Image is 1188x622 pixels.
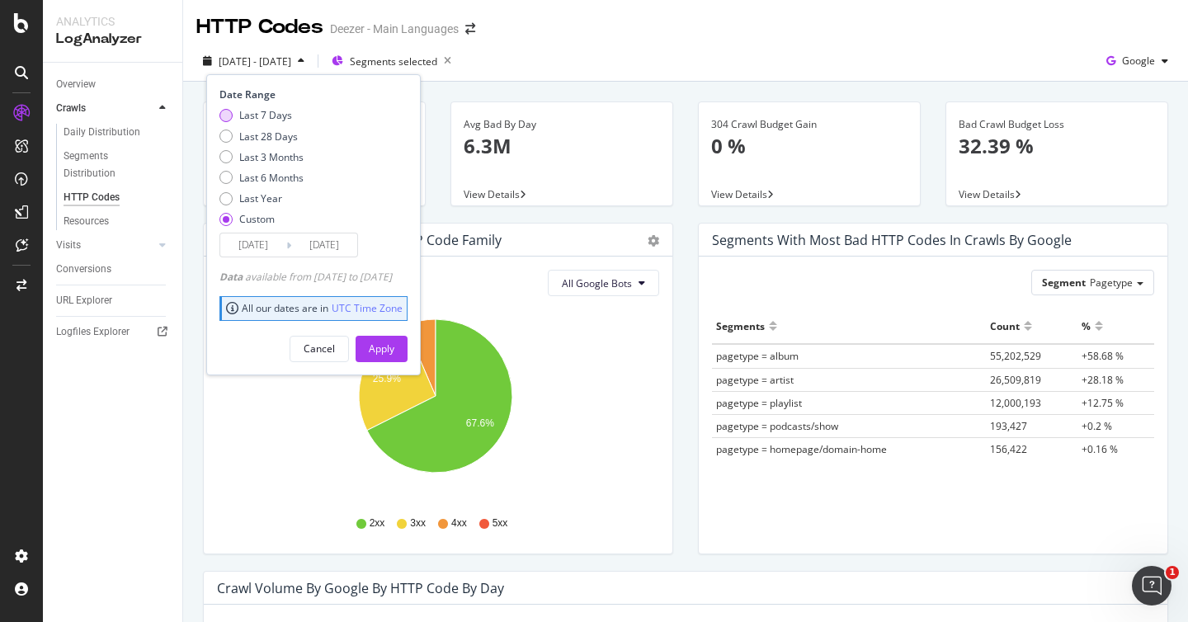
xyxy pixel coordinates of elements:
[1082,313,1091,339] div: %
[464,132,660,160] p: 6.3M
[712,232,1072,248] div: Segments with most bad HTTP codes in Crawls by google
[56,323,130,341] div: Logfiles Explorer
[239,171,304,185] div: Last 6 Months
[716,396,802,410] span: pagetype = playlist
[548,270,659,296] button: All Google Bots
[1090,276,1133,290] span: Pagetype
[219,54,291,68] span: [DATE] - [DATE]
[711,132,907,160] p: 0 %
[1082,373,1124,387] span: +28.18 %
[959,132,1155,160] p: 32.39 %
[56,76,96,93] div: Overview
[56,100,86,117] div: Crawls
[959,117,1155,132] div: Bad Crawl Budget Loss
[219,171,304,185] div: Last 6 Months
[493,516,508,530] span: 5xx
[64,124,171,141] a: Daily Distribution
[219,108,304,122] div: Last 7 Days
[219,191,304,205] div: Last Year
[64,213,171,230] a: Resources
[1082,442,1118,456] span: +0.16 %
[219,87,403,101] div: Date Range
[373,373,401,384] text: 25.9%
[1082,419,1112,433] span: +0.2 %
[217,580,504,596] div: Crawl Volume by google by HTTP Code by Day
[239,108,292,122] div: Last 7 Days
[990,396,1041,410] span: 12,000,193
[56,237,81,254] div: Visits
[64,213,109,230] div: Resources
[219,270,245,284] span: Data
[239,150,304,164] div: Last 3 Months
[1122,54,1155,68] span: Google
[648,235,659,247] div: gear
[56,237,154,254] a: Visits
[716,313,765,339] div: Segments
[562,276,632,290] span: All Google Bots
[291,233,357,257] input: End Date
[716,349,799,363] span: pagetype = album
[990,313,1020,339] div: Count
[716,442,887,456] span: pagetype = homepage/domain-home
[220,233,286,257] input: Start Date
[990,442,1027,456] span: 156,422
[332,301,403,315] a: UTC Time Zone
[56,292,171,309] a: URL Explorer
[64,189,120,206] div: HTTP Codes
[56,100,154,117] a: Crawls
[711,187,767,201] span: View Details
[990,373,1041,387] span: 26,509,819
[990,349,1041,363] span: 55,202,529
[239,191,282,205] div: Last Year
[239,130,298,144] div: Last 28 Days
[56,13,169,30] div: Analytics
[356,336,408,362] button: Apply
[196,48,311,74] button: [DATE] - [DATE]
[990,419,1027,433] span: 193,427
[56,261,171,278] a: Conversions
[219,130,304,144] div: Last 28 Days
[1082,349,1124,363] span: +58.68 %
[716,373,794,387] span: pagetype = artist
[56,292,112,309] div: URL Explorer
[1082,396,1124,410] span: +12.75 %
[369,342,394,356] div: Apply
[217,309,653,501] svg: A chart.
[1166,566,1179,579] span: 1
[226,301,403,315] div: All our dates are in
[1132,566,1171,606] iframe: Intercom live chat
[56,323,171,341] a: Logfiles Explorer
[716,419,838,433] span: pagetype = podcasts/show
[451,516,467,530] span: 4xx
[196,13,323,41] div: HTTP Codes
[64,148,155,182] div: Segments Distribution
[330,21,459,37] div: Deezer - Main Languages
[219,212,304,226] div: Custom
[1042,276,1086,290] span: Segment
[1100,48,1175,74] button: Google
[466,418,494,430] text: 67.6%
[959,187,1015,201] span: View Details
[325,48,458,74] button: Segments selected
[239,212,275,226] div: Custom
[64,124,140,141] div: Daily Distribution
[370,516,385,530] span: 2xx
[64,148,171,182] a: Segments Distribution
[56,30,169,49] div: LogAnalyzer
[304,342,335,356] div: Cancel
[350,54,437,68] span: Segments selected
[711,117,907,132] div: 304 Crawl Budget Gain
[219,270,392,284] div: available from [DATE] to [DATE]
[410,516,426,530] span: 3xx
[219,150,304,164] div: Last 3 Months
[465,23,475,35] div: arrow-right-arrow-left
[56,261,111,278] div: Conversions
[464,187,520,201] span: View Details
[290,336,349,362] button: Cancel
[464,117,660,132] div: Avg Bad By Day
[64,189,171,206] a: HTTP Codes
[56,76,171,93] a: Overview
